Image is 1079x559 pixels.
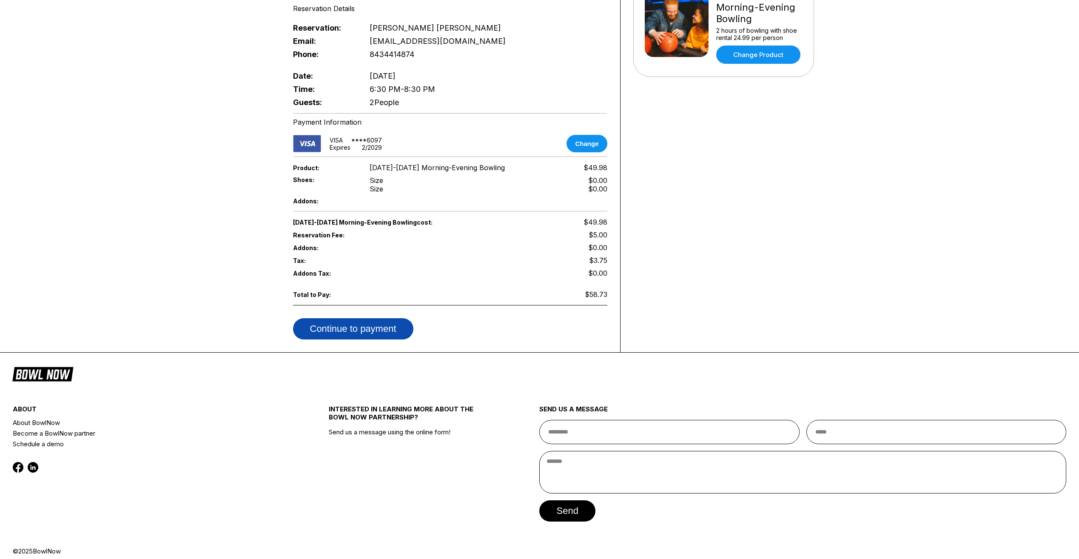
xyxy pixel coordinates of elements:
[370,50,414,59] span: 8434414874
[13,405,276,417] div: about
[293,164,356,171] span: Product:
[567,135,607,152] button: Change
[370,23,501,32] span: [PERSON_NAME] [PERSON_NAME]
[588,176,607,185] div: $0.00
[362,144,382,151] div: 2 / 2029
[329,405,487,428] div: INTERESTED IN LEARNING MORE ABOUT THE BOWL NOW PARTNERSHIP?
[293,219,450,226] span: [DATE]-[DATE] Morning-Evening Bowling cost:
[716,46,800,64] a: Change Product
[539,500,595,522] button: send
[13,439,276,449] a: Schedule a demo
[293,135,321,152] img: card
[584,218,607,226] span: $49.98
[588,185,607,193] div: $0.00
[370,163,505,172] span: [DATE]-[DATE] Morning-Evening Bowling
[370,185,383,193] div: Size
[13,417,276,428] a: About BowlNow
[293,270,356,277] span: Addons Tax:
[329,386,487,547] div: Send us a message using the online form!
[293,71,356,80] span: Date:
[293,37,356,46] span: Email:
[293,231,450,239] span: Reservation Fee:
[293,98,356,107] span: Guests:
[293,23,356,32] span: Reservation:
[585,290,607,299] span: $58.73
[330,137,343,144] div: VISA
[293,197,356,205] span: Addons:
[293,291,356,298] span: Total to Pay:
[589,231,607,239] span: $5.00
[716,27,803,41] div: 2 hours of bowling with shoe rental 24.99 per person
[293,50,356,59] span: Phone:
[330,144,350,151] div: Expires
[293,85,356,94] span: Time:
[293,244,356,251] span: Addons:
[588,243,607,252] span: $0.00
[293,4,607,13] div: Reservation Details
[13,547,1066,555] div: © 2025 BowlNow
[370,37,506,46] span: [EMAIL_ADDRESS][DOMAIN_NAME]
[293,176,356,183] span: Shoes:
[370,85,435,94] span: 6:30 PM - 8:30 PM
[13,428,276,439] a: Become a BowlNow partner
[370,98,399,107] span: 2 People
[588,269,607,277] span: $0.00
[584,163,607,172] span: $49.98
[293,318,413,339] button: Continue to payment
[370,176,383,185] div: Size
[370,71,396,80] span: [DATE]
[293,118,607,126] div: Payment Information
[589,256,607,265] span: $3.75
[539,405,1066,420] div: send us a message
[293,257,356,264] span: Tax:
